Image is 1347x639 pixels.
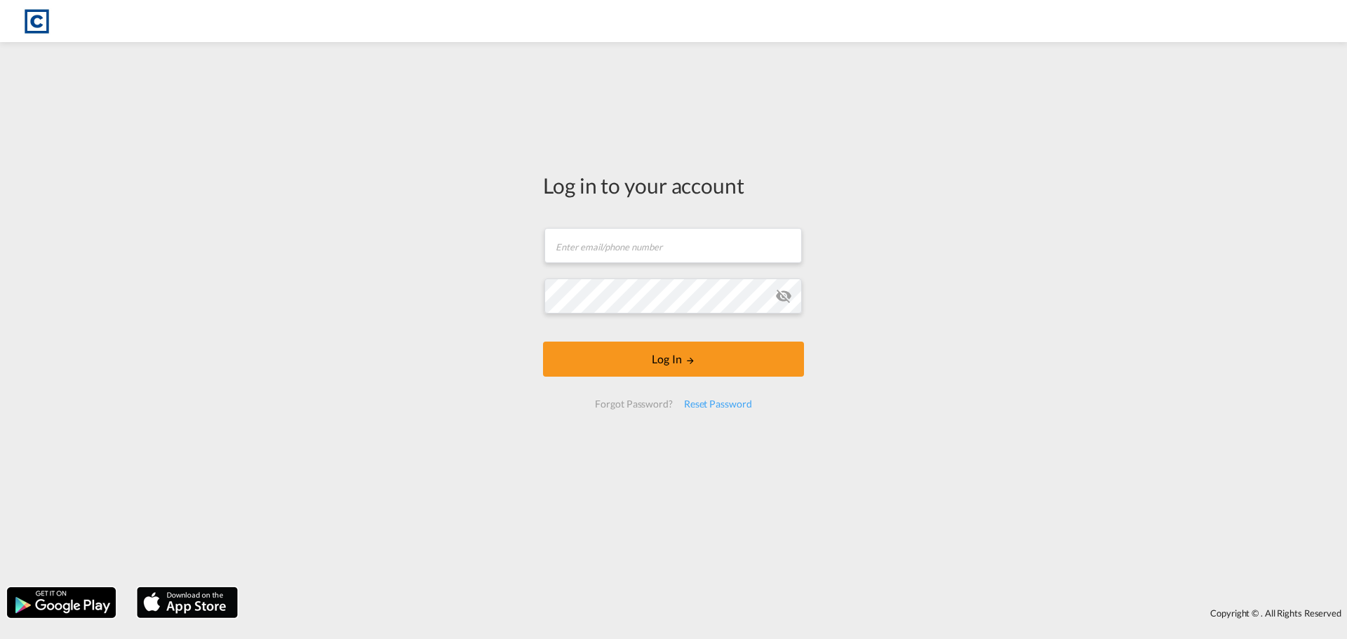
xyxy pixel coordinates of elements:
[544,228,802,263] input: Enter email/phone number
[21,6,53,37] img: 1fdb9190129311efbfaf67cbb4249bed.jpeg
[245,601,1347,625] div: Copyright © . All Rights Reserved
[775,288,792,304] md-icon: icon-eye-off
[678,391,758,417] div: Reset Password
[543,342,804,377] button: LOGIN
[6,586,117,619] img: google.png
[135,586,239,619] img: apple.png
[589,391,678,417] div: Forgot Password?
[543,170,804,200] div: Log in to your account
